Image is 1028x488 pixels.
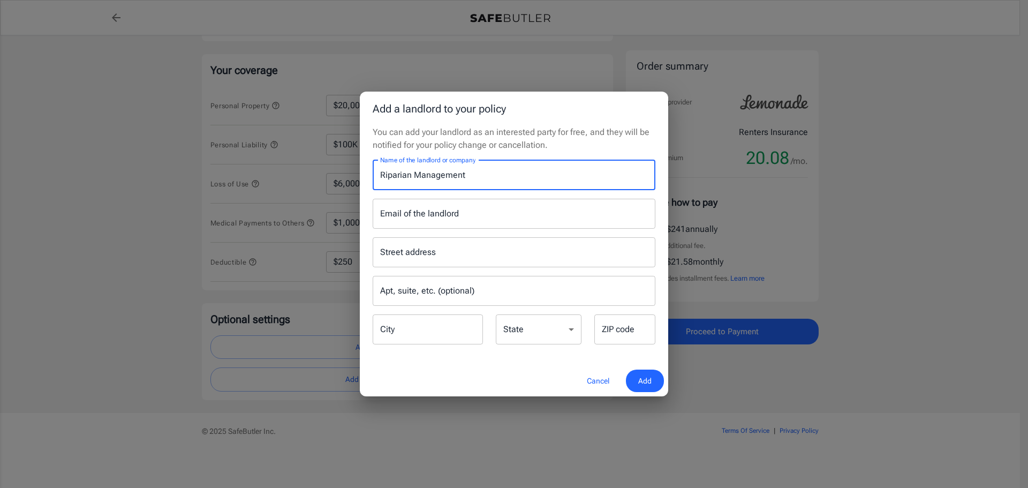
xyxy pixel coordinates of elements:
button: Cancel [575,370,622,393]
h2: Add a landlord to your policy [360,92,668,126]
p: You can add your landlord as an interested party for free, and they will be notified for your pol... [373,126,655,152]
label: Name of the landlord or company [380,155,475,164]
span: Add [638,374,652,388]
button: Add [626,370,664,393]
